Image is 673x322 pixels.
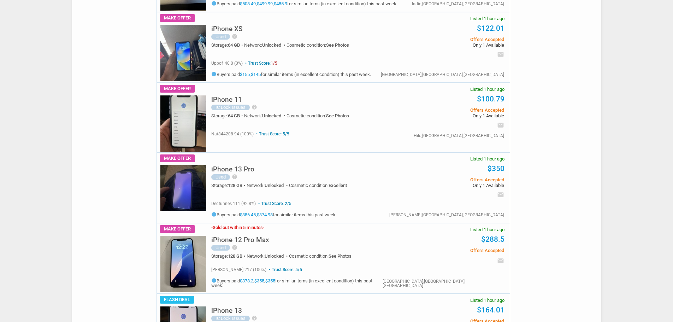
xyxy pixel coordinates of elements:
[240,278,253,283] a: $378.2
[211,201,256,206] span: dedtunnes 111 (92.8%)
[211,71,371,77] h5: Buyers paid , for similar items (in excellent condition) this past week.
[211,307,242,314] h5: iPhone 13
[232,34,237,39] i: help
[397,248,504,253] span: Offers Accepted
[211,71,217,77] i: info
[262,113,281,118] span: Unlocked
[389,213,504,217] div: [PERSON_NAME],[GEOGRAPHIC_DATA],[GEOGRAPHIC_DATA]
[211,278,383,288] h5: Buyers paid , , for similar items (in excellent condition) this past week.
[240,1,256,6] a: $508.49
[255,131,289,136] span: Trust Score: 5/5
[497,51,504,58] i: email
[477,306,504,314] a: $164.01
[211,316,250,321] div: IC Lock Issues
[289,254,352,258] div: Cosmetic condition:
[240,212,256,217] a: $386.45
[397,177,504,182] span: Offers Accepted
[211,245,230,251] div: Used
[470,157,504,161] span: Listed 1 hour ago
[211,105,250,110] div: IC Lock Issues
[228,113,240,118] span: 64 GB
[160,95,206,152] img: s-l225.jpg
[488,164,504,173] a: $350
[414,134,504,138] div: Hilo,[GEOGRAPHIC_DATA],[GEOGRAPHIC_DATA]
[160,14,195,22] span: Make Offer
[470,227,504,232] span: Listed 1 hour ago
[397,113,504,118] span: Only 1 Available
[211,238,269,243] a: iPhone 12 Pro Max
[257,1,273,6] a: $499.99
[383,279,504,288] div: [GEOGRAPHIC_DATA],[GEOGRAPHIC_DATA],[GEOGRAPHIC_DATA]
[247,254,289,258] div: Network:
[271,61,277,66] span: 1/5
[211,43,244,47] div: Storage:
[211,174,230,180] div: Used
[287,43,349,47] div: Cosmetic condition:
[326,113,349,118] span: See Photos
[397,37,504,42] span: Offers Accepted
[244,61,277,66] span: Trust Score:
[211,267,266,272] span: [PERSON_NAME] 217 (100%)
[211,309,242,314] a: iPhone 13
[244,113,287,118] div: Network:
[329,183,347,188] span: Excellent
[211,167,254,172] a: iPhone 13 Pro
[211,183,247,188] div: Storage:
[287,113,349,118] div: Cosmetic condition:
[160,225,195,233] span: Make Offer
[160,165,206,211] img: s-l225.jpg
[211,1,217,6] i: info
[470,298,504,303] span: Listed 1 hour ago
[265,253,284,259] span: Unlocked
[160,236,206,292] img: s-l225.jpg
[329,253,352,259] span: See Photos
[160,25,206,81] img: s-l225.jpg
[397,183,504,188] span: Only 1 Available
[254,278,264,283] a: $355
[228,253,242,259] span: 128 GB
[211,27,243,32] a: iPhone XS
[211,212,217,217] i: info
[265,278,275,283] a: $355
[211,61,243,66] span: uppof_40 0 (0%)
[211,254,247,258] div: Storage:
[481,235,504,244] a: $288.5
[160,296,194,304] span: Flash Deal
[211,166,254,172] h5: iPhone 13 Pro
[211,236,269,243] h5: iPhone 12 Pro Max
[252,315,257,321] i: help
[240,71,250,77] a: $155
[412,2,504,6] div: Indio,[GEOGRAPHIC_DATA],[GEOGRAPHIC_DATA]
[497,122,504,129] i: email
[211,131,254,136] span: nat844208 94 (100%)
[470,16,504,21] span: Listed 1 hour ago
[262,42,281,48] span: Unlocked
[232,245,237,250] i: help
[470,87,504,92] span: Listed 1 hour ago
[381,72,504,77] div: [GEOGRAPHIC_DATA],[GEOGRAPHIC_DATA],[GEOGRAPHIC_DATA]
[211,98,242,103] a: iPhone 11
[211,225,264,230] h3: Sold out within 5 minutes
[211,1,397,6] h5: Buyers paid , , for similar items (in excellent condition) this past week.
[160,154,195,162] span: Make Offer
[265,183,284,188] span: Unlocked
[397,43,504,47] span: Only 1 Available
[267,267,302,272] span: Trust Score: 5/5
[497,191,504,198] i: email
[228,183,242,188] span: 128 GB
[247,183,289,188] div: Network:
[252,104,257,110] i: help
[232,174,237,180] i: help
[397,108,504,112] span: Offers Accepted
[228,42,240,48] span: 64 GB
[211,113,244,118] div: Storage:
[244,43,287,47] div: Network:
[289,183,347,188] div: Cosmetic condition:
[160,85,195,93] span: Make Offer
[211,212,337,217] h5: Buyers paid , for similar items this past week.
[211,25,243,32] h5: iPhone XS
[326,42,349,48] span: See Photos
[477,95,504,103] a: $100.79
[274,1,287,6] a: $485.9
[497,257,504,264] i: email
